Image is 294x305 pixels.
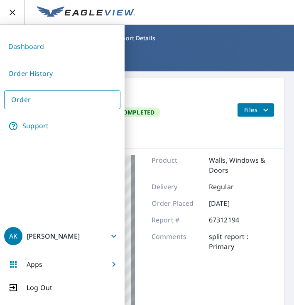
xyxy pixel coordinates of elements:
p: split report : Primary [209,232,274,251]
p: [DATE] [209,198,259,208]
p: Product [152,155,201,175]
p: Comments [152,232,201,251]
div: AK [4,227,22,245]
img: EV Logo [37,6,135,19]
a: Dashboard [4,37,120,57]
button: filesDropdownBtn-67312194 [237,103,274,117]
span: Completed [114,108,160,116]
p: 67312194 [209,215,259,225]
p: Delivery [152,182,201,192]
p: Apps [27,259,43,269]
p: Log Out [27,283,52,293]
button: Log Out [4,283,120,293]
nav: breadcrumb [10,32,284,45]
p: Order Placed [152,198,201,208]
a: Order [4,90,120,109]
p: Regular [209,182,259,192]
h1: Report Details [10,48,284,65]
p: Walls, Windows & Doors [209,155,274,175]
a: Order History [4,63,120,84]
p: Report # [152,215,201,225]
button: AK[PERSON_NAME] [4,226,120,246]
a: Support [4,116,120,137]
button: Apps [4,254,120,274]
p: [PERSON_NAME] [27,232,80,241]
p: Report Details [115,34,155,42]
span: Files [244,105,271,115]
